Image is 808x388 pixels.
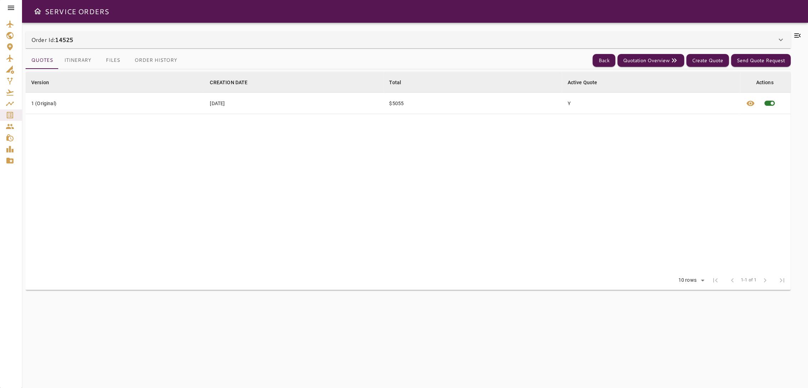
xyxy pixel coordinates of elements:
button: Itinerary [59,52,97,69]
button: Back [593,54,615,67]
span: First Page [707,272,724,289]
p: Order Id: [31,36,73,44]
div: 10 rows [677,277,698,283]
button: Files [97,52,129,69]
button: Open drawer [31,4,45,18]
span: 1-1 of 1 [741,277,757,284]
div: CREATION DATE [210,78,247,87]
div: Version [31,78,49,87]
h6: SERVICE ORDERS [45,6,109,17]
td: 1 (Original) [26,93,204,114]
button: View quote details [742,93,759,114]
button: Quotes [26,52,59,69]
span: Last Page [774,272,791,289]
span: Previous Page [724,272,741,289]
span: This quote is already active [759,93,780,114]
td: $5055 [383,93,562,114]
div: Active Quote [567,78,597,87]
button: Send Quote Request [731,54,791,67]
div: Order Id:14525 [26,31,791,48]
td: [DATE] [204,93,383,114]
span: Next Page [757,272,774,289]
button: Create Quote [686,54,729,67]
button: Order History [129,52,183,69]
span: CREATION DATE [210,78,257,87]
span: visibility [746,99,755,108]
div: basic tabs example [26,52,183,69]
button: Quotation Overview [617,54,684,67]
span: Active Quote [567,78,606,87]
b: 14525 [55,36,73,44]
span: Version [31,78,58,87]
span: Total [389,78,410,87]
div: 10 rows [674,275,707,286]
div: Total [389,78,401,87]
td: Y [562,93,740,114]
